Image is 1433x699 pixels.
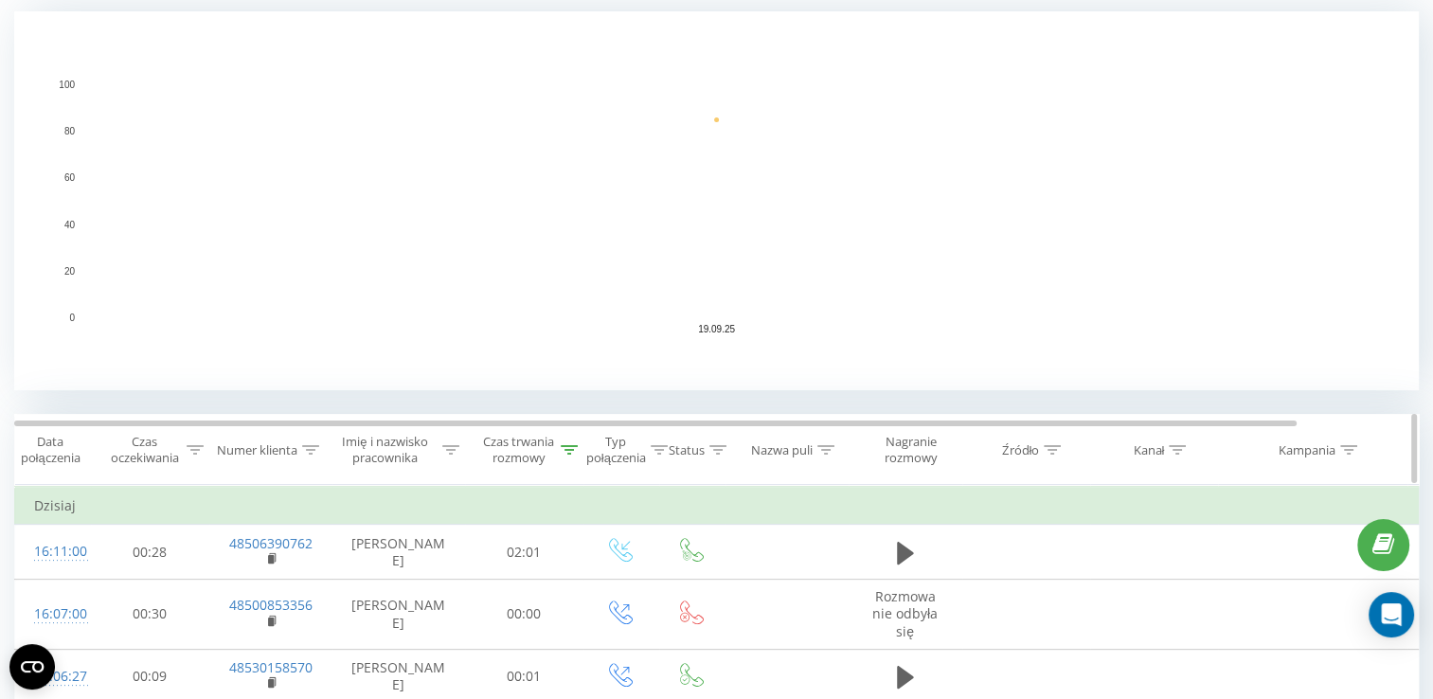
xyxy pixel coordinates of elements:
[229,658,313,676] a: 48530158570
[1369,592,1414,637] div: Open Intercom Messenger
[332,525,465,580] td: [PERSON_NAME]
[34,658,72,695] div: 16:06:27
[59,80,75,90] text: 100
[669,442,705,458] div: Status
[586,434,646,466] div: Typ połączenia
[229,534,313,552] a: 48506390762
[1133,442,1164,458] div: Kanał
[14,11,1419,390] svg: A chart.
[64,173,76,184] text: 60
[332,434,439,466] div: Imię i nazwisko pracownika
[64,126,76,136] text: 80
[872,587,938,639] span: Rozmowa nie odbyła się
[64,220,76,230] text: 40
[91,580,209,650] td: 00:30
[15,434,85,466] div: Data połączenia
[229,596,313,614] a: 48500853356
[1002,442,1039,458] div: Źródło
[34,533,72,570] div: 16:11:00
[465,525,583,580] td: 02:01
[865,434,957,466] div: Nagranie rozmowy
[698,324,735,334] text: 19.09.25
[1279,442,1335,458] div: Kampania
[64,266,76,277] text: 20
[217,442,297,458] div: Numer klienta
[34,596,72,633] div: 16:07:00
[91,525,209,580] td: 00:28
[69,313,75,323] text: 0
[481,434,556,466] div: Czas trwania rozmowy
[107,434,182,466] div: Czas oczekiwania
[9,644,55,690] button: Open CMP widget
[465,580,583,650] td: 00:00
[332,580,465,650] td: [PERSON_NAME]
[751,442,813,458] div: Nazwa puli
